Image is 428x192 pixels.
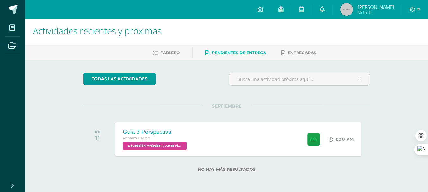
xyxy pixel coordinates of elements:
[33,25,162,37] span: Actividades recientes y próximas
[281,48,316,58] a: Entregadas
[123,142,187,150] span: Educación Artística II, Artes Plásticas 'B'
[123,128,188,135] div: Guia 3 Perspectiva
[94,130,101,134] div: JUE
[202,103,252,109] span: SEPTIEMBRE
[229,73,370,85] input: Busca una actividad próxima aquí...
[212,50,266,55] span: Pendientes de entrega
[205,48,266,58] a: Pendientes de entrega
[358,9,394,15] span: Mi Perfil
[83,167,370,172] label: No hay más resultados
[123,136,150,140] span: Primero Básico
[288,50,316,55] span: Entregadas
[358,4,394,10] span: [PERSON_NAME]
[153,48,180,58] a: Tablero
[94,134,101,142] div: 11
[340,3,353,16] img: 45x45
[161,50,180,55] span: Tablero
[83,73,156,85] a: todas las Actividades
[329,136,354,142] div: 11:00 PM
